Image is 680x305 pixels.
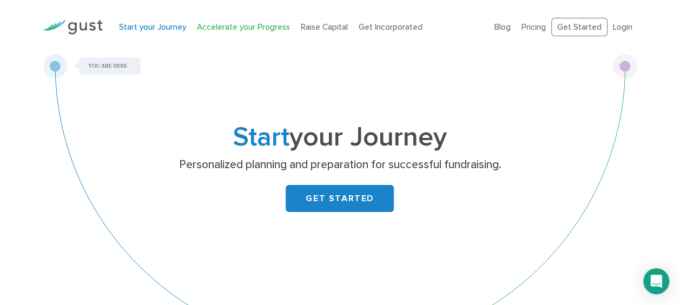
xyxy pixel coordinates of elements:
a: Get Started [551,18,608,37]
a: Get Incorporated [359,22,422,32]
p: Personalized planning and preparation for successful fundraising. [130,157,550,173]
img: Gust Logo [42,20,103,35]
a: Raise Capital [301,22,348,32]
a: Start your Journey [119,22,186,32]
span: Start [233,121,289,153]
a: Pricing [521,22,546,32]
a: Login [613,22,632,32]
iframe: Chat Widget [626,253,680,305]
a: Accelerate your Progress [197,22,290,32]
a: Blog [494,22,511,32]
a: GET STARTED [286,185,394,212]
h1: your Journey [126,125,553,150]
